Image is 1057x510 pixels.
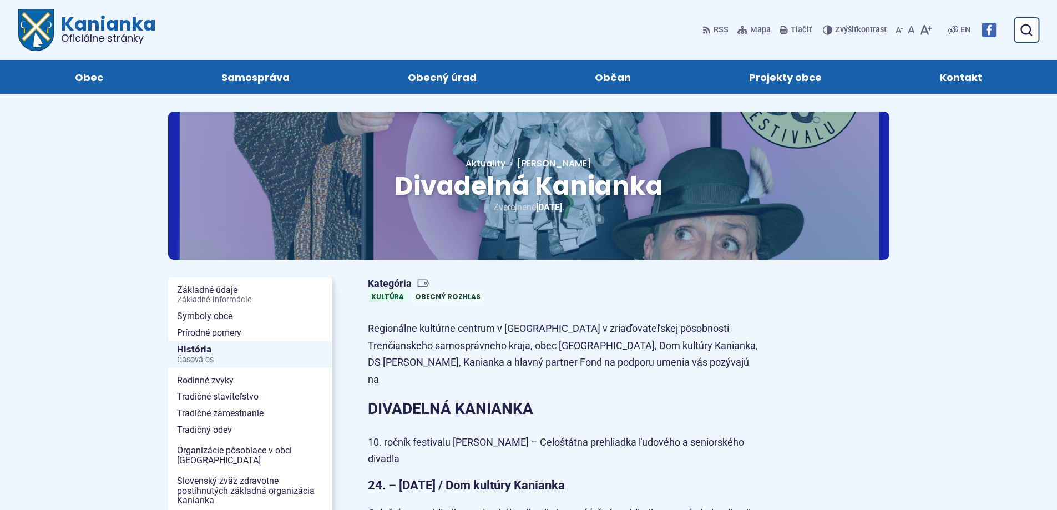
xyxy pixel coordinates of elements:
[823,18,889,42] button: Zvýšiťkontrast
[982,23,996,37] img: Prejsť na Facebook stránku
[777,18,814,42] button: Tlačiť
[221,60,290,94] span: Samospráva
[204,200,854,215] p: Zverejnené .
[368,434,762,468] p: 10. ročník festivalu [PERSON_NAME] – Celoštátna prehliadka ľudového a seniorského divadla
[517,157,591,170] span: [PERSON_NAME]
[168,442,332,468] a: Organizácie pôsobiace v obci [GEOGRAPHIC_DATA]
[177,388,323,405] span: Tradičné staviteľstvo
[791,26,812,35] span: Tlačiť
[168,473,332,509] a: Slovenský zväz zdravotne postihnutých základná organizácia Kanianka
[168,372,332,389] a: Rodinné zvyky
[906,18,917,42] button: Nastaviť pôvodnú veľkosť písma
[595,60,631,94] span: Občan
[408,60,477,94] span: Obecný úrad
[835,25,857,34] span: Zvýšiť
[173,60,337,94] a: Samospráva
[958,23,973,37] a: EN
[177,282,323,308] span: Základné údaje
[27,60,151,94] a: Obec
[168,422,332,438] a: Tradičný odev
[750,23,771,37] span: Mapa
[177,296,323,305] span: Základné informácie
[168,405,332,422] a: Tradičné zamestnanie
[177,356,323,365] span: Časová os
[61,33,156,43] span: Oficiálne stránky
[368,277,488,290] span: Kategória
[177,442,323,468] span: Organizácie pôsobiace v obci [GEOGRAPHIC_DATA]
[701,60,870,94] a: Projekty obce
[940,60,982,94] span: Kontakt
[18,9,156,51] a: Logo Kanianka, prejsť na domovskú stránku.
[368,400,533,418] strong: DIVADELNÁ KANIANKA
[168,282,332,308] a: Základné údajeZákladné informácie
[505,157,591,170] a: [PERSON_NAME]
[75,60,103,94] span: Obec
[177,325,323,341] span: Prírodné pomery
[735,18,773,42] a: Mapa
[177,473,323,509] span: Slovenský zväz zdravotne postihnutých základná organizácia Kanianka
[960,23,970,37] span: EN
[917,18,934,42] button: Zväčšiť veľkosť písma
[702,18,731,42] a: RSS
[368,291,407,302] a: Kultúra
[395,168,663,204] span: Divadelná Kanianka
[168,388,332,405] a: Tradičné staviteľstvo
[168,308,332,325] a: Symboly obce
[714,23,729,37] span: RSS
[18,9,54,51] img: Prejsť na domovskú stránku
[168,341,332,368] a: HistóriaČasová os
[177,405,323,422] span: Tradičné zamestnanie
[412,291,484,302] a: Obecný rozhlas
[368,478,565,492] strong: 24. – [DATE] / Dom kultúry Kanianka
[547,60,679,94] a: Občan
[893,18,906,42] button: Zmenšiť veľkosť písma
[177,341,323,368] span: História
[54,14,156,43] span: Kanianka
[177,422,323,438] span: Tradičný odev
[892,60,1030,94] a: Kontakt
[177,308,323,325] span: Symboly obce
[368,320,762,388] p: Regionálne kultúrne centrum v [GEOGRAPHIC_DATA] v zriaďovateľskej pôsobnosti Trenčianskeho samosp...
[168,325,332,341] a: Prírodné pomery
[749,60,822,94] span: Projekty obce
[177,372,323,389] span: Rodinné zvyky
[466,157,505,170] a: Aktuality
[536,202,562,213] span: [DATE]
[835,26,887,35] span: kontrast
[360,60,524,94] a: Obecný úrad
